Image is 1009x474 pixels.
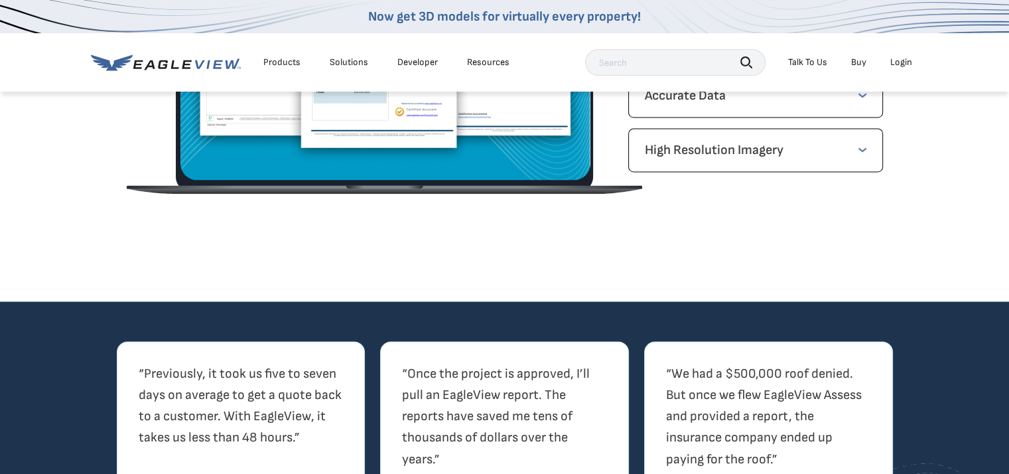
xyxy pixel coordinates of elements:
[788,56,827,68] div: Talk To Us
[330,56,368,68] div: Solutions
[368,9,641,25] a: Now get 3D models for virtually every property!
[397,56,438,68] a: Developer
[890,56,912,68] div: Login
[467,56,509,68] div: Resources
[645,85,866,106] p: Accurate Data
[139,363,344,448] p: “Previously, it took us five to seven days on average to get a quote back to a customer. With Eag...
[666,363,871,469] p: “We had a $500,000 roof denied. But once we flew EagleView Assess and provided a report, the insu...
[585,49,766,76] input: Search
[851,56,866,68] a: Buy
[263,56,301,68] div: Products
[645,139,866,161] p: High Resolution Imagery
[402,363,607,469] p: “Once the project is approved, I’ll pull an EagleView report. The reports have saved me tens of t...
